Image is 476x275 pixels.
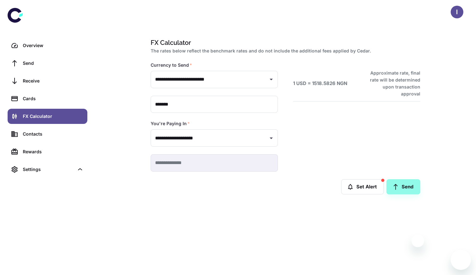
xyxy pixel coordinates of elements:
a: FX Calculator [8,109,87,124]
a: Overview [8,38,87,53]
a: Cards [8,91,87,106]
div: Settings [23,166,74,173]
div: Rewards [23,148,84,155]
a: Rewards [8,144,87,159]
div: Send [23,60,84,67]
button: I [451,6,463,18]
a: Contacts [8,126,87,142]
div: Receive [23,77,84,84]
a: Send [8,56,87,71]
iframe: Close message [411,235,424,247]
div: Cards [23,95,84,102]
div: Overview [23,42,84,49]
h6: 1 USD = 1518.5826 NGN [293,80,347,87]
div: FX Calculator [23,113,84,120]
a: Send [386,179,420,194]
label: You're Paying In [151,120,190,127]
button: Set Alert [341,179,384,194]
iframe: Button to launch messaging window [451,250,471,270]
h6: Approximate rate, final rate will be determined upon transaction approval [363,70,420,97]
label: Currency to Send [151,62,192,68]
h1: FX Calculator [151,38,418,47]
button: Open [267,75,276,84]
div: Settings [8,162,87,177]
button: Open [267,134,276,143]
div: Contacts [23,131,84,137]
a: Receive [8,73,87,89]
